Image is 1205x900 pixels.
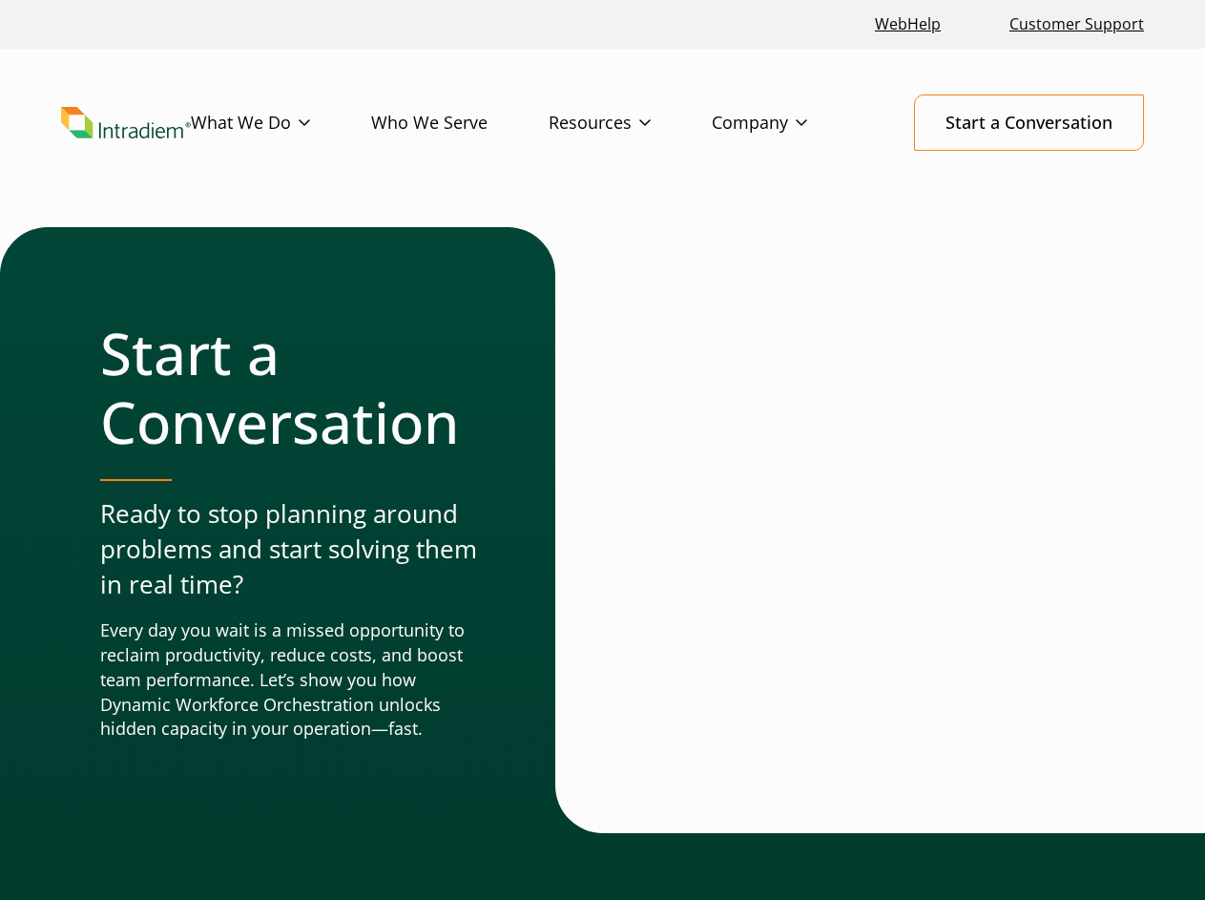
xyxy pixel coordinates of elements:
a: Link to homepage of Intradiem [61,107,191,138]
a: Resources [549,95,712,151]
p: Every day you wait is a missed opportunity to reclaim productivity, reduce costs, and boost team ... [100,618,479,743]
img: Intradiem [61,107,191,138]
a: Who We Serve [371,95,549,151]
a: Company [712,95,868,151]
a: Customer Support [1002,4,1152,45]
p: Ready to stop planning around problems and start solving them in real time? [100,496,479,603]
h1: Start a Conversation [100,319,479,456]
a: Start a Conversation [914,94,1144,151]
a: Link opens in a new window [867,4,948,45]
a: What We Do [191,95,371,151]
